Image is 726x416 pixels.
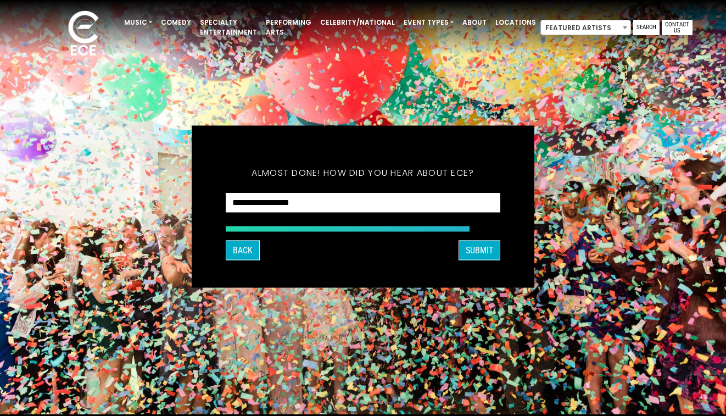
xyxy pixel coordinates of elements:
[541,20,630,36] span: Featured Artists
[633,20,660,35] a: Search
[226,153,500,192] h5: Almost done! How did you hear about ECE?
[491,13,540,32] a: Locations
[196,13,261,42] a: Specialty Entertainment
[662,20,693,35] a: Contact Us
[458,13,491,32] a: About
[157,13,196,32] a: Comedy
[459,240,500,260] button: SUBMIT
[120,13,157,32] a: Music
[261,13,316,42] a: Performing Arts
[399,13,458,32] a: Event Types
[540,20,631,35] span: Featured Artists
[226,192,500,213] select: How did you hear about ECE
[226,240,260,260] button: Back
[316,13,399,32] a: Celebrity/National
[56,8,111,61] img: ece_new_logo_whitev2-1.png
